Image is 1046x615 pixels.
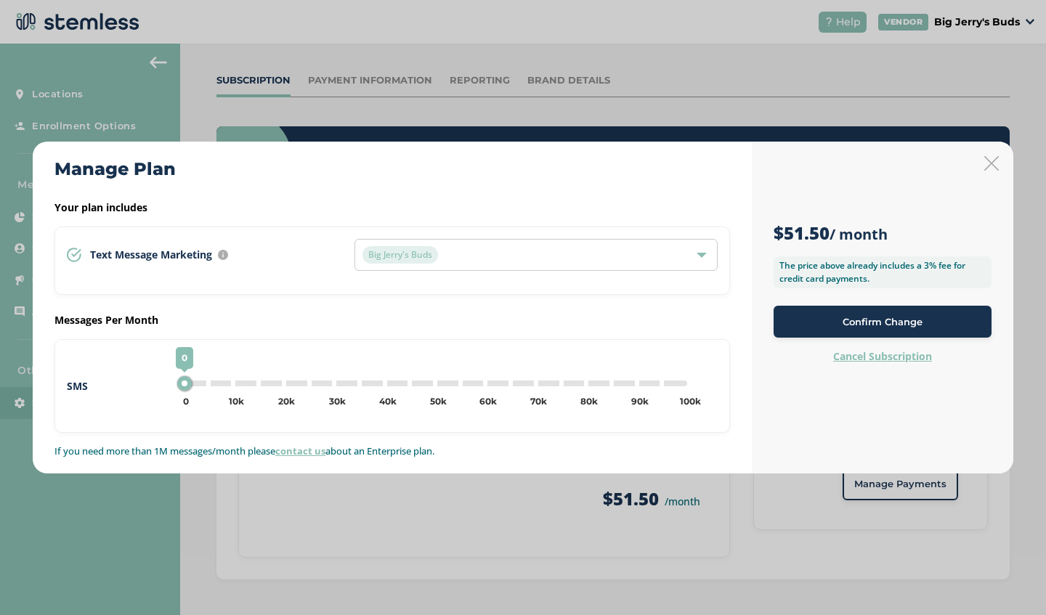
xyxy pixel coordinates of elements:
div: 50k [430,395,447,408]
h3: / month [774,221,992,245]
div: 80k [580,395,598,408]
p: If you need more than 1M messages/month please about an Enterprise plan. [54,444,730,459]
button: Confirm Change [774,306,992,338]
iframe: Chat Widget [973,545,1046,615]
div: 60k [479,395,497,408]
div: 90k [631,395,649,408]
label: The price above already includes a 3% fee for credit card payments. [774,256,992,288]
span: Text Message Marketing [90,250,212,260]
label: SMS [67,378,166,394]
label: Cancel Subscription [833,349,932,364]
span: Big Jerry's Buds [362,246,438,264]
img: icon-info-236977d2.svg [218,250,228,260]
div: 10k [229,395,244,408]
label: Messages Per Month [54,312,730,327]
div: 40k [379,395,397,408]
a: contact us [275,444,325,457]
div: 20k [278,395,295,408]
span: Confirm Change [843,315,923,330]
label: Your plan includes [54,200,730,215]
h2: Manage Plan [54,156,176,182]
div: 100k [680,395,701,408]
span: 0 [176,347,193,369]
strong: $51.50 [774,221,830,245]
div: 0 [183,395,189,408]
div: 70k [530,395,547,408]
div: 30k [329,395,346,408]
